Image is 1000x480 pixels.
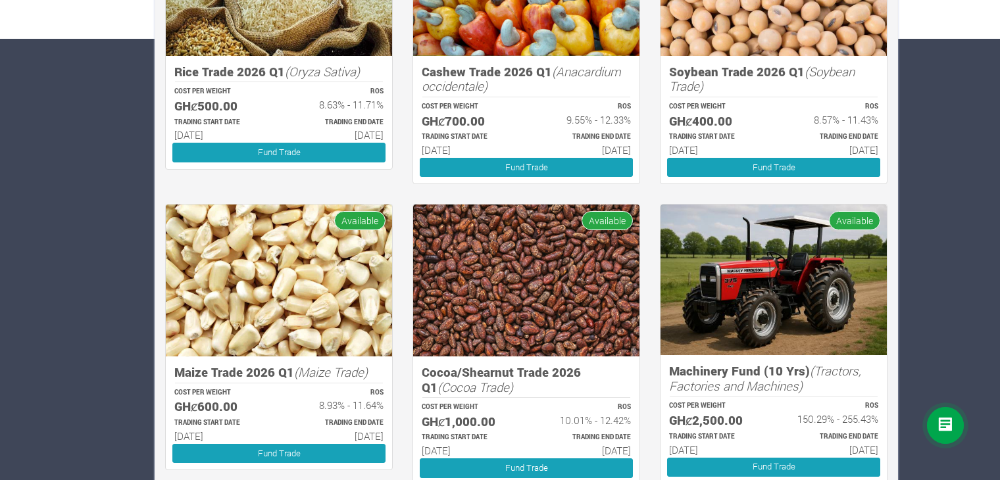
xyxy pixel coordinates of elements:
[669,364,878,393] h5: Machinery Fund (10 Yrs)
[420,458,633,477] a: Fund Trade
[174,399,267,414] h5: GHȼ600.00
[174,388,267,398] p: COST PER WEIGHT
[422,402,514,412] p: COST PER WEIGHT
[422,144,514,156] h6: [DATE]
[538,114,631,126] h6: 9.55% - 12.33%
[786,401,878,411] p: ROS
[422,444,514,456] h6: [DATE]
[291,118,384,128] p: Estimated Trading End Date
[669,144,762,156] h6: [DATE]
[669,401,762,411] p: COST PER WEIGHT
[538,102,631,112] p: ROS
[291,99,384,110] h6: 8.63% - 11.71%
[291,87,384,97] p: ROS
[538,144,631,156] h6: [DATE]
[413,204,639,356] img: growforme image
[669,132,762,142] p: Estimated Trading Start Date
[669,444,762,456] h6: [DATE]
[291,418,384,428] p: Estimated Trading End Date
[291,399,384,411] h6: 8.93% - 11.64%
[538,132,631,142] p: Estimated Trading End Date
[422,414,514,429] h5: GHȼ1,000.00
[291,129,384,141] h6: [DATE]
[669,102,762,112] p: COST PER WEIGHT
[786,144,878,156] h6: [DATE]
[667,158,880,177] a: Fund Trade
[786,114,878,126] h6: 8.57% - 11.43%
[582,211,633,230] span: Available
[438,379,513,395] i: (Cocoa Trade)
[174,99,267,114] h5: GHȼ500.00
[174,64,384,80] h5: Rice Trade 2026 Q1
[174,129,267,141] h6: [DATE]
[538,402,631,412] p: ROS
[786,102,878,112] p: ROS
[786,132,878,142] p: Estimated Trading End Date
[829,211,880,230] span: Available
[786,413,878,425] h6: 150.29% - 255.43%
[422,63,621,95] i: (Anacardium occidentale)
[174,118,267,128] p: Estimated Trading Start Date
[174,430,267,442] h6: [DATE]
[291,388,384,398] p: ROS
[285,63,360,80] i: (Oryza Sativa)
[174,87,267,97] p: COST PER WEIGHT
[786,444,878,456] h6: [DATE]
[669,64,878,94] h5: Soybean Trade 2026 Q1
[538,444,631,456] h6: [DATE]
[669,432,762,442] p: Estimated Trading Start Date
[422,365,631,395] h5: Cocoa/Shearnut Trade 2026 Q1
[538,433,631,443] p: Estimated Trading End Date
[669,63,855,95] i: (Soybean Trade)
[422,114,514,129] h5: GHȼ700.00
[669,362,861,394] i: (Tractors, Factories and Machines)
[538,414,631,426] h6: 10.01% - 12.42%
[422,433,514,443] p: Estimated Trading Start Date
[174,365,384,380] h5: Maize Trade 2026 Q1
[334,211,386,230] span: Available
[422,132,514,142] p: Estimated Trading Start Date
[166,204,392,356] img: growforme image
[669,114,762,129] h5: GHȼ400.00
[294,364,368,380] i: (Maize Trade)
[422,102,514,112] p: COST PER WEIGHT
[422,64,631,94] h5: Cashew Trade 2026 Q1
[661,204,887,355] img: growforme image
[291,430,384,442] h6: [DATE]
[667,458,880,477] a: Fund Trade
[172,143,386,162] a: Fund Trade
[786,432,878,442] p: Estimated Trading End Date
[420,158,633,177] a: Fund Trade
[669,413,762,428] h5: GHȼ2,500.00
[174,418,267,428] p: Estimated Trading Start Date
[172,444,386,463] a: Fund Trade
